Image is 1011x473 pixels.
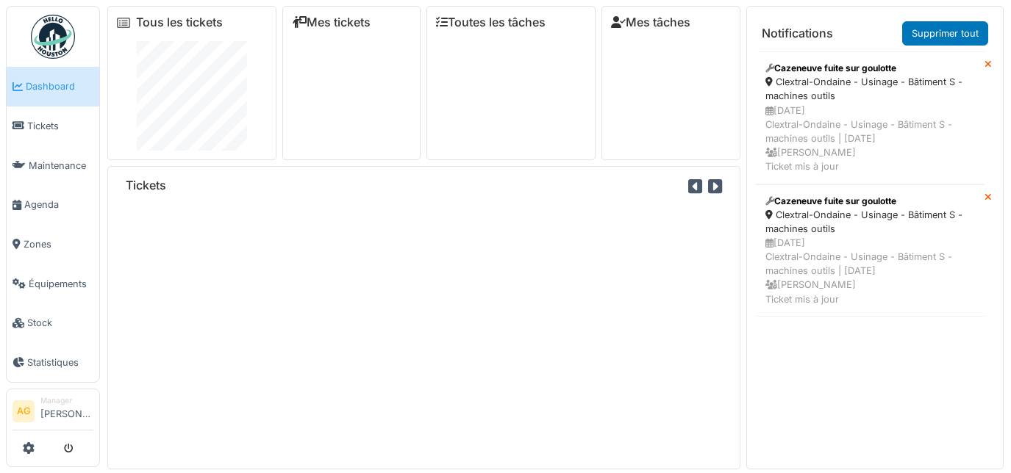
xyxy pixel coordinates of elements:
a: Mes tickets [292,15,371,29]
div: [DATE] Clextral-Ondaine - Usinage - Bâtiment S - machines outils | [DATE] [PERSON_NAME] Ticket mi... [765,104,975,174]
span: Zones [24,237,93,251]
a: Équipements [7,264,99,303]
div: [DATE] Clextral-Ondaine - Usinage - Bâtiment S - machines outils | [DATE] [PERSON_NAME] Ticket mi... [765,236,975,306]
span: Équipements [29,277,93,291]
a: Supprimer tout [902,21,988,46]
div: Cazeneuve fuite sur goulotte [765,62,975,75]
a: Toutes les tâches [436,15,546,29]
a: AG Manager[PERSON_NAME] [12,395,93,430]
a: Tous les tickets [136,15,223,29]
a: Zones [7,225,99,264]
h6: Notifications [762,26,833,40]
div: Cazeneuve fuite sur goulotte [765,195,975,208]
a: Dashboard [7,67,99,106]
a: Mes tâches [611,15,690,29]
a: Maintenance [7,145,99,185]
span: Maintenance [29,159,93,173]
span: Agenda [24,198,93,212]
span: Tickets [27,119,93,133]
div: Clextral-Ondaine - Usinage - Bâtiment S - machines outils [765,208,975,236]
img: Badge_color-CXgf-gQk.svg [31,15,75,59]
span: Dashboard [26,79,93,93]
li: [PERSON_NAME] [40,395,93,427]
a: Agenda [7,185,99,225]
a: Statistiques [7,343,99,383]
div: Clextral-Ondaine - Usinage - Bâtiment S - machines outils [765,75,975,103]
li: AG [12,400,35,422]
a: Cazeneuve fuite sur goulotte Clextral-Ondaine - Usinage - Bâtiment S - machines outils [DATE]Clex... [756,51,985,184]
a: Cazeneuve fuite sur goulotte Clextral-Ondaine - Usinage - Bâtiment S - machines outils [DATE]Clex... [756,184,985,317]
a: Stock [7,303,99,343]
h6: Tickets [126,178,166,192]
div: Manager [40,395,93,406]
span: Stock [27,316,93,330]
span: Statistiques [27,355,93,369]
a: Tickets [7,106,99,146]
